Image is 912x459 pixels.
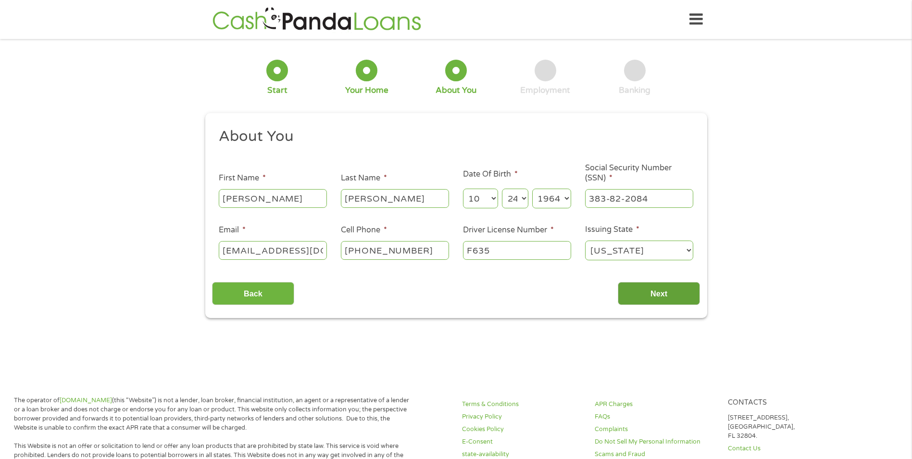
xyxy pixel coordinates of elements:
[436,85,476,96] div: About You
[595,425,716,434] a: Complaints
[618,282,700,306] input: Next
[462,437,583,446] a: E-Consent
[728,444,849,453] a: Contact Us
[345,85,388,96] div: Your Home
[219,241,327,259] input: john@gmail.com
[60,396,112,404] a: [DOMAIN_NAME]
[463,169,518,179] label: Date Of Birth
[585,189,693,207] input: 078-05-1120
[341,189,449,207] input: Smith
[595,412,716,421] a: FAQs
[341,173,387,183] label: Last Name
[728,413,849,441] p: [STREET_ADDRESS], [GEOGRAPHIC_DATA], FL 32804.
[595,450,716,459] a: Scams and Fraud
[595,437,716,446] a: Do Not Sell My Personal Information
[219,127,686,146] h2: About You
[463,225,554,235] label: Driver License Number
[462,425,583,434] a: Cookies Policy
[219,189,327,207] input: John
[585,163,693,183] label: Social Security Number (SSN)
[219,173,266,183] label: First Name
[595,400,716,409] a: APR Charges
[585,225,639,235] label: Issuing State
[462,450,583,459] a: state-availability
[14,396,413,433] p: The operator of (this “Website”) is not a lender, loan broker, financial institution, an agent or...
[341,241,449,259] input: (541) 754-3010
[267,85,287,96] div: Start
[341,225,387,235] label: Cell Phone
[520,85,570,96] div: Employment
[212,282,294,306] input: Back
[219,225,246,235] label: Email
[462,400,583,409] a: Terms & Conditions
[210,6,424,33] img: GetLoanNow Logo
[728,398,849,408] h4: Contacts
[462,412,583,421] a: Privacy Policy
[619,85,650,96] div: Banking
